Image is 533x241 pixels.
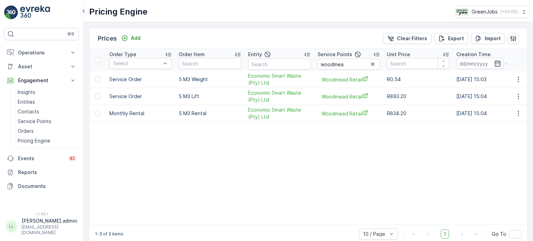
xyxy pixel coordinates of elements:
div: Toggle Row Selected [95,77,101,82]
button: Clear Filters [383,33,431,44]
a: Economic Smart Waste (Pty) Ltd [248,106,311,120]
p: Service Points [318,51,352,58]
p: Reports [18,169,76,176]
p: ⌘B [67,31,74,37]
p: Pricing Engine [89,6,147,17]
button: GreenJobs(+02:00) [455,6,527,18]
div: Toggle Row Selected [95,94,101,99]
button: Engagement [4,74,79,87]
button: Export [434,33,468,44]
a: Pricing Engine [15,136,79,146]
div: Toggle Row Selected [95,111,101,116]
p: Select [113,60,161,67]
img: logo [4,6,18,19]
input: Search [179,58,241,69]
p: Prices [98,34,117,43]
td: 5 M3 Lift [175,88,245,105]
p: Order Item [179,51,205,58]
p: [PERSON_NAME].admin [22,217,77,224]
a: Orders [15,126,79,136]
span: Go To [492,231,506,238]
a: Woodmead Retail [322,93,376,100]
td: Monthly Rental [106,105,175,122]
span: R893.20 [387,93,406,99]
p: Operations [18,49,65,56]
td: 5 M3 Weight [175,71,245,88]
td: Service Order [106,71,175,88]
p: 82 [70,156,75,161]
p: Export [448,35,464,42]
a: Insights [15,87,79,97]
button: Add [118,34,143,42]
span: R0.54 [387,76,401,82]
p: Add [131,35,141,42]
p: GreenJobs [472,8,498,15]
input: dd/mm/yyyy [456,58,504,69]
a: Reports [4,165,79,179]
img: Green_Jobs_Logo.png [455,8,469,16]
p: Events [18,155,64,162]
p: Import [485,35,501,42]
p: Creation Time [456,51,491,58]
p: - [505,59,508,68]
span: R834.20 [387,110,406,116]
a: Woodmead Retail [322,76,376,83]
p: Documents [18,183,76,190]
p: Clear Filters [397,35,427,42]
div: LL [6,221,17,232]
input: Search [248,59,311,70]
td: 5 M3 Rental [175,105,245,122]
button: Import [471,33,505,44]
button: LL[PERSON_NAME].admin[EMAIL_ADDRESS][DOMAIN_NAME] [4,217,79,235]
p: ( +02:00 ) [500,9,518,15]
input: Search [387,58,449,69]
p: Engagement [18,77,65,84]
a: Events82 [4,152,79,165]
p: [EMAIL_ADDRESS][DOMAIN_NAME] [22,224,77,235]
p: Contacts [18,108,39,115]
p: Unit Price [387,51,410,58]
a: Woodmead Retail [322,110,376,117]
span: v 1.48.1 [4,212,79,216]
img: logo_light-DOdMpM7g.png [20,6,50,19]
p: Pricing Engine [18,137,50,144]
p: Asset [18,63,65,70]
p: Order Type [109,51,136,58]
p: Service Points [18,118,51,125]
button: Operations [4,46,79,60]
p: Insights [18,89,35,96]
a: Economic Smart Waste (Pty) Ltd [248,72,311,86]
td: Service Order [106,88,175,105]
a: Service Points [15,117,79,126]
p: 1-3 of 3 items [95,231,124,237]
input: Search [318,59,380,70]
a: Economic Smart Waste (Pty) Ltd [248,89,311,103]
p: Orders [18,128,34,135]
span: 1 [441,230,449,239]
p: Entity [248,51,262,58]
a: Documents [4,179,79,193]
a: Contacts [15,107,79,117]
p: Entities [18,98,35,105]
button: Asset [4,60,79,74]
a: Entities [15,97,79,107]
